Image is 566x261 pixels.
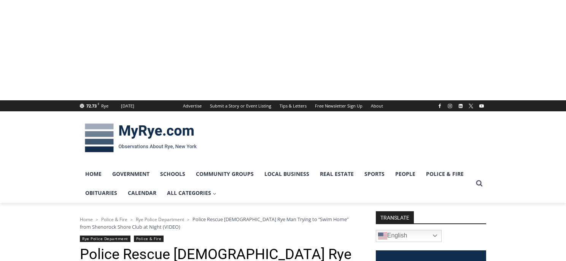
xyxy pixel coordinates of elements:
[155,165,191,183] a: Schools
[367,100,387,111] a: About
[206,100,275,111] a: Submit a Story or Event Listing
[187,217,189,222] span: >
[390,165,421,183] a: People
[435,101,444,111] a: Facebook
[86,103,97,109] span: 72.73
[259,165,315,183] a: Local Business
[130,217,133,222] span: >
[191,165,259,183] a: Community Groups
[167,189,216,197] span: All Categories
[80,118,202,158] img: MyRye.com
[121,103,134,109] div: [DATE]
[315,165,359,183] a: Real Estate
[80,165,472,203] nav: Primary Navigation
[311,100,367,111] a: Free Newsletter Sign Up
[80,236,130,242] a: Rye Police Department
[136,216,184,223] a: Rye Police Department
[275,100,311,111] a: Tips & Letters
[96,217,98,222] span: >
[456,101,465,111] a: Linkedin
[101,216,127,223] a: Police & Fire
[376,211,414,223] strong: TRANSLATE
[421,165,469,183] a: Police & Fire
[134,236,164,242] a: Police & Fire
[466,101,475,111] a: X
[122,183,162,202] a: Calendar
[98,102,99,106] span: F
[359,165,390,183] a: Sports
[80,215,356,231] nav: Breadcrumbs
[80,216,93,223] a: Home
[477,101,486,111] a: YouTube
[376,230,442,242] a: English
[80,216,348,230] span: Police Rescue [DEMOGRAPHIC_DATA] Rye Man Trying to “Swim Home” from Shenorock Shore Club at Night...
[80,165,107,183] a: Home
[179,100,387,111] nav: Secondary Navigation
[445,101,455,111] a: Instagram
[472,177,486,190] button: View Search Form
[179,100,206,111] a: Advertise
[101,103,108,109] div: Rye
[107,165,155,183] a: Government
[378,231,387,240] img: en
[162,183,222,202] a: All Categories
[80,183,122,202] a: Obituaries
